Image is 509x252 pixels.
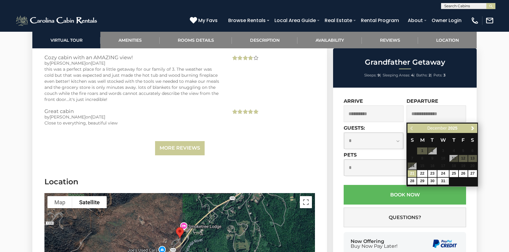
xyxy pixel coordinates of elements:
[383,71,415,79] li: |
[459,170,468,177] a: 26
[408,155,417,162] span: 7
[47,196,72,208] button: Show street map
[428,155,437,162] span: 9
[190,17,219,24] a: My Favs
[160,32,232,48] a: Rooms Details
[429,15,465,26] a: Owner Login
[428,163,437,170] span: 16
[297,32,362,48] a: Availability
[300,196,312,208] button: Toggle fullscreen view
[15,15,99,27] img: White-1-2.png
[420,137,425,143] span: Monday
[437,178,449,185] a: 31
[448,126,457,131] span: 2025
[198,17,218,24] span: My Favs
[417,163,427,170] span: 15
[468,147,477,154] span: 6
[429,73,431,77] strong: 2
[449,163,458,170] span: 18
[437,163,449,170] span: 17
[344,125,365,131] label: Guests:
[32,32,100,48] a: Virtual Tour
[449,170,458,177] a: 25
[44,55,222,60] h3: Cozy cabin with an AMAZING view!
[344,152,357,158] label: Pets
[72,196,107,208] button: Show satellite imagery
[417,155,427,162] span: 8
[437,170,449,177] a: 24
[471,16,479,25] img: phone-regular-white.png
[351,239,397,249] div: Now Offering
[155,141,205,155] a: More Reviews
[433,73,443,77] span: Pets:
[50,114,86,120] span: [PERSON_NAME]
[417,178,427,185] a: 29
[44,120,222,126] div: Close to everything, beautiful view
[407,98,438,104] label: Departure
[383,73,410,77] span: Sleeping Areas:
[408,178,417,185] a: 28
[443,73,446,77] strong: 3
[344,185,466,205] button: Book Now
[44,114,222,120] div: by on
[364,71,381,79] li: |
[428,170,437,177] a: 23
[322,15,355,26] a: Real Estate
[469,124,477,132] a: Next
[378,73,380,77] strong: 9
[344,208,466,227] button: Questions?
[411,73,413,77] strong: 4
[232,32,297,48] a: Description
[428,178,437,185] a: 30
[44,108,222,114] h3: Great cabin
[449,155,458,162] span: 11
[462,137,465,143] span: Friday
[44,66,222,102] div: this was a perfect place for a little getaway for our family of 3. The weather was cold but that ...
[271,15,319,26] a: Local Area Guide
[449,147,458,154] span: 4
[351,244,397,249] span: Buy Now Pay Later!
[91,60,105,66] span: [DATE]
[364,73,377,77] span: Sleeps:
[173,225,186,241] div: Grandfather Getaway
[468,170,477,177] a: 27
[335,58,475,66] h2: Grandfather Getaway
[225,15,269,26] a: Browse Rentals
[440,137,446,143] span: Wednesday
[362,32,418,48] a: Reviews
[100,32,160,48] a: Amenities
[416,71,432,79] li: |
[405,15,426,26] a: About
[358,15,402,26] a: Rental Program
[418,32,477,48] a: Location
[452,137,456,143] span: Thursday
[437,155,449,162] span: 10
[44,60,222,66] div: by on
[437,147,449,154] span: 3
[471,137,474,143] span: Saturday
[431,137,434,143] span: Tuesday
[344,98,363,104] label: Arrive
[417,170,427,177] a: 22
[408,170,417,177] a: 21
[50,60,86,66] span: [PERSON_NAME]
[470,126,475,131] span: Next
[411,137,414,143] span: Sunday
[427,126,447,131] span: December
[416,73,428,77] span: Baths:
[91,114,105,120] span: [DATE]
[459,147,468,154] span: 5
[459,163,468,170] span: 19
[44,176,315,187] h3: Location
[485,16,494,25] img: mail-regular-white.png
